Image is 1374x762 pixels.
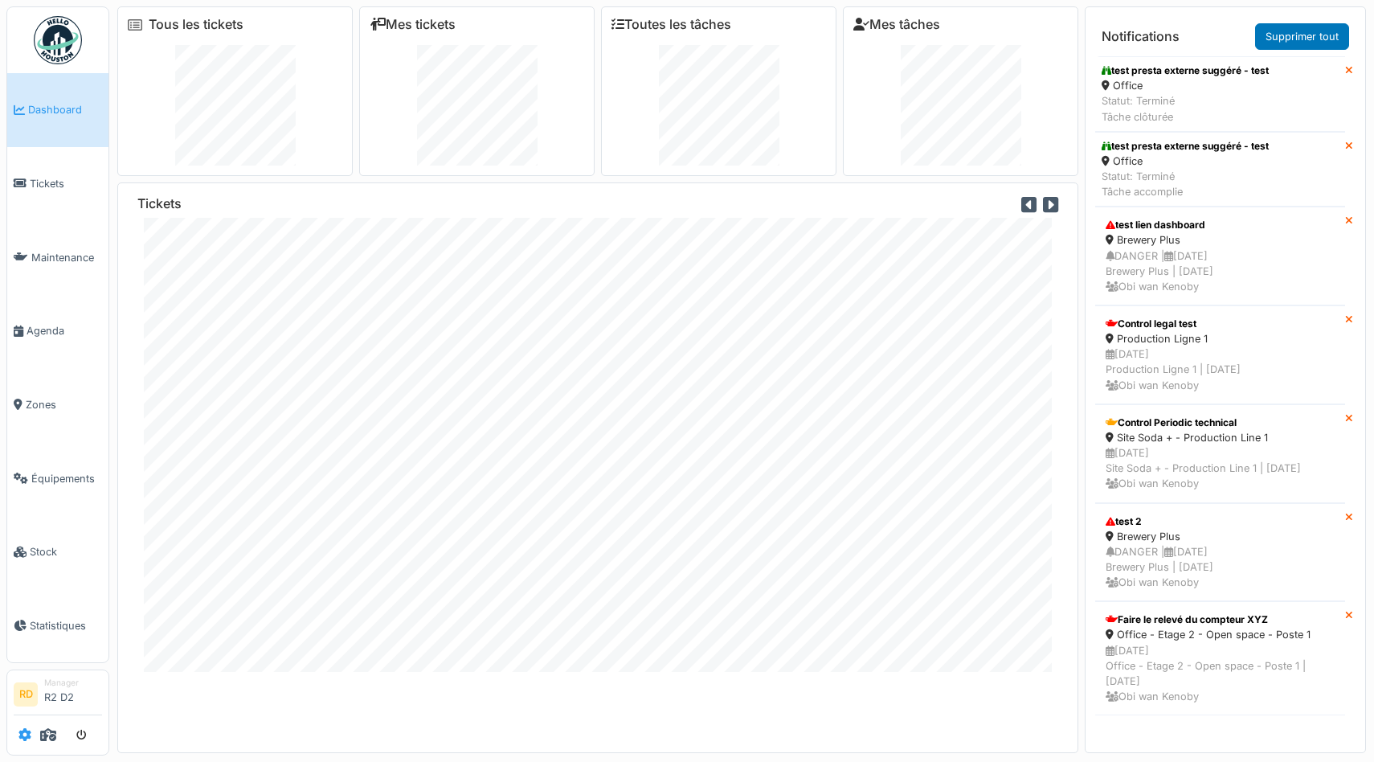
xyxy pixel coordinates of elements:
a: RD ManagerR2 D2 [14,677,102,715]
span: Tickets [30,176,102,191]
a: Statistiques [7,589,108,663]
div: DANGER | [DATE] Brewery Plus | [DATE] Obi wan Kenoby [1106,544,1335,591]
a: test presta externe suggéré - test Office Statut: TerminéTâche accomplie [1095,132,1345,207]
span: Maintenance [31,250,102,265]
h6: Tickets [137,196,182,211]
a: Maintenance [7,220,108,294]
div: Control Periodic technical [1106,416,1335,430]
a: Tickets [7,147,108,221]
span: Dashboard [28,102,102,117]
div: Production Ligne 1 [1106,331,1335,346]
div: test presta externe suggéré - test [1102,63,1269,78]
span: Statistiques [30,618,102,633]
a: test lien dashboard Brewery Plus DANGER |[DATE]Brewery Plus | [DATE] Obi wan Kenoby [1095,207,1345,305]
li: R2 D2 [44,677,102,711]
a: Control legal test Production Ligne 1 [DATE]Production Ligne 1 | [DATE] Obi wan Kenoby [1095,305,1345,404]
a: Mes tâches [853,17,940,32]
div: [DATE] Office - Etage 2 - Open space - Poste 1 | [DATE] Obi wan Kenoby [1106,643,1335,705]
a: Mes tickets [370,17,456,32]
a: Control Periodic technical Site Soda + - Production Line 1 [DATE]Site Soda + - Production Line 1 ... [1095,404,1345,503]
a: Zones [7,368,108,442]
a: Toutes les tâches [611,17,731,32]
span: Zones [26,397,102,412]
div: Brewery Plus [1106,232,1335,248]
div: Office [1102,78,1269,93]
a: test 2 Brewery Plus DANGER |[DATE]Brewery Plus | [DATE] Obi wan Kenoby [1095,503,1345,602]
div: test 2 [1106,514,1335,529]
div: test lien dashboard [1106,218,1335,232]
div: Office [1102,154,1269,169]
h6: Notifications [1102,29,1180,44]
span: Agenda [27,323,102,338]
div: Control legal test [1106,317,1335,331]
div: Office - Etage 2 - Open space - Poste 1 [1106,627,1335,642]
li: RD [14,682,38,707]
div: test presta externe suggéré - test [1102,139,1269,154]
div: [DATE] Production Ligne 1 | [DATE] Obi wan Kenoby [1106,346,1335,393]
a: Faire le relevé du compteur XYZ Office - Etage 2 - Open space - Poste 1 [DATE]Office - Etage 2 - ... [1095,601,1345,715]
a: Stock [7,515,108,589]
a: Tous les tickets [149,17,243,32]
div: Site Soda + - Production Line 1 [1106,430,1335,445]
div: Manager [44,677,102,689]
a: Équipements [7,441,108,515]
div: DANGER | [DATE] Brewery Plus | [DATE] Obi wan Kenoby [1106,248,1335,295]
span: Stock [30,544,102,559]
div: [DATE] Site Soda + - Production Line 1 | [DATE] Obi wan Kenoby [1106,445,1335,492]
img: Badge_color-CXgf-gQk.svg [34,16,82,64]
div: Statut: Terminé Tâche accomplie [1102,169,1269,199]
span: Équipements [31,471,102,486]
div: Faire le relevé du compteur XYZ [1106,612,1335,627]
a: Dashboard [7,73,108,147]
a: Supprimer tout [1255,23,1349,50]
div: Statut: Terminé Tâche clôturée [1102,93,1269,124]
div: Brewery Plus [1106,529,1335,544]
a: test presta externe suggéré - test Office Statut: TerminéTâche clôturée [1095,56,1345,132]
a: Agenda [7,294,108,368]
